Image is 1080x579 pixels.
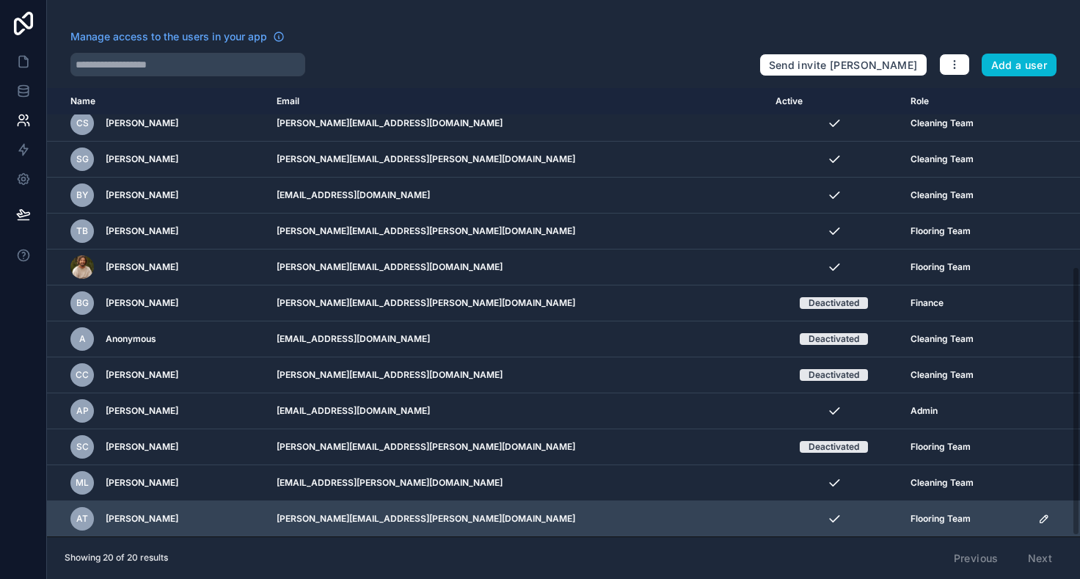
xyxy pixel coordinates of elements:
[47,88,1080,536] div: scrollable content
[911,117,974,129] span: Cleaning Team
[268,250,767,285] td: [PERSON_NAME][EMAIL_ADDRESS][DOMAIN_NAME]
[106,261,178,273] span: [PERSON_NAME]
[759,54,927,77] button: Send invite [PERSON_NAME]
[76,441,89,453] span: SC
[106,477,178,489] span: [PERSON_NAME]
[911,189,974,201] span: Cleaning Team
[76,477,89,489] span: ML
[911,369,974,381] span: Cleaning Team
[76,225,88,237] span: TB
[809,441,859,453] div: Deactivated
[268,142,767,178] td: [PERSON_NAME][EMAIL_ADDRESS][PERSON_NAME][DOMAIN_NAME]
[268,501,767,537] td: [PERSON_NAME][EMAIL_ADDRESS][PERSON_NAME][DOMAIN_NAME]
[911,153,974,165] span: Cleaning Team
[76,405,89,417] span: AP
[106,153,178,165] span: [PERSON_NAME]
[47,88,268,115] th: Name
[76,369,89,381] span: CC
[268,285,767,321] td: [PERSON_NAME][EMAIL_ADDRESS][PERSON_NAME][DOMAIN_NAME]
[911,405,938,417] span: Admin
[268,393,767,429] td: [EMAIL_ADDRESS][DOMAIN_NAME]
[76,297,89,309] span: BG
[902,88,1029,115] th: Role
[76,117,89,129] span: CS
[767,88,902,115] th: Active
[982,54,1057,77] button: Add a user
[76,189,88,201] span: BY
[268,106,767,142] td: [PERSON_NAME][EMAIL_ADDRESS][DOMAIN_NAME]
[106,297,178,309] span: [PERSON_NAME]
[106,513,178,525] span: [PERSON_NAME]
[911,477,974,489] span: Cleaning Team
[809,369,859,381] div: Deactivated
[65,552,168,564] span: Showing 20 of 20 results
[76,513,88,525] span: AT
[76,153,89,165] span: SG
[268,321,767,357] td: [EMAIL_ADDRESS][DOMAIN_NAME]
[809,333,859,345] div: Deactivated
[268,214,767,250] td: [PERSON_NAME][EMAIL_ADDRESS][PERSON_NAME][DOMAIN_NAME]
[106,225,178,237] span: [PERSON_NAME]
[911,441,971,453] span: Flooring Team
[911,333,974,345] span: Cleaning Team
[911,225,971,237] span: Flooring Team
[268,178,767,214] td: [EMAIL_ADDRESS][DOMAIN_NAME]
[70,29,285,44] a: Manage access to the users in your app
[809,297,859,309] div: Deactivated
[268,465,767,501] td: [EMAIL_ADDRESS][PERSON_NAME][DOMAIN_NAME]
[79,333,86,345] span: A
[911,297,944,309] span: Finance
[106,405,178,417] span: [PERSON_NAME]
[911,261,971,273] span: Flooring Team
[106,189,178,201] span: [PERSON_NAME]
[268,88,767,115] th: Email
[911,513,971,525] span: Flooring Team
[106,369,178,381] span: [PERSON_NAME]
[106,333,156,345] span: Anonymous
[70,29,267,44] span: Manage access to the users in your app
[106,441,178,453] span: [PERSON_NAME]
[268,429,767,465] td: [PERSON_NAME][EMAIL_ADDRESS][PERSON_NAME][DOMAIN_NAME]
[268,357,767,393] td: [PERSON_NAME][EMAIL_ADDRESS][DOMAIN_NAME]
[106,117,178,129] span: [PERSON_NAME]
